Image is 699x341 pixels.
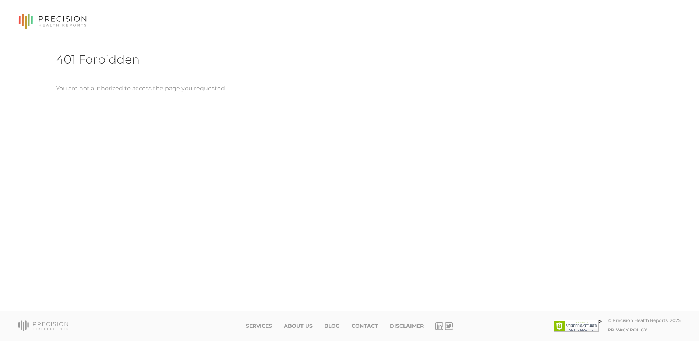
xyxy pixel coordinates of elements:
a: Services [246,323,272,329]
img: SSL site seal - click to verify [554,320,602,332]
h1: 401 Forbidden [56,52,140,67]
a: Privacy Policy [608,327,647,333]
a: About Us [284,323,313,329]
a: Disclaimer [390,323,424,329]
p: You are not authorized to access the page you requested. [56,84,643,93]
a: Contact [352,323,378,329]
div: © Precision Health Reports, 2025 [608,317,681,323]
a: Blog [324,323,340,329]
